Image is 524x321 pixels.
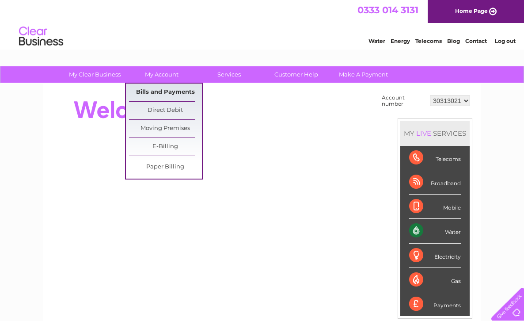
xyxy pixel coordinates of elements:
[465,38,487,44] a: Contact
[391,38,410,44] a: Energy
[414,129,433,138] div: LIVE
[447,38,460,44] a: Blog
[495,38,516,44] a: Log out
[409,268,461,292] div: Gas
[193,66,266,83] a: Services
[368,38,385,44] a: Water
[380,92,428,109] td: Account number
[400,121,470,146] div: MY SERVICES
[409,292,461,316] div: Payments
[129,138,202,156] a: E-Billing
[409,244,461,268] div: Electricity
[357,4,418,15] a: 0333 014 3131
[260,66,333,83] a: Customer Help
[409,146,461,170] div: Telecoms
[129,120,202,138] a: Moving Premises
[54,5,471,43] div: Clear Business is a trading name of Verastar Limited (registered in [GEOGRAPHIC_DATA] No. 3667643...
[327,66,400,83] a: Make A Payment
[125,66,198,83] a: My Account
[58,66,131,83] a: My Clear Business
[415,38,442,44] a: Telecoms
[19,23,64,50] img: logo.png
[129,84,202,101] a: Bills and Payments
[409,219,461,243] div: Water
[409,170,461,195] div: Broadband
[129,158,202,176] a: Paper Billing
[409,195,461,219] div: Mobile
[129,102,202,119] a: Direct Debit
